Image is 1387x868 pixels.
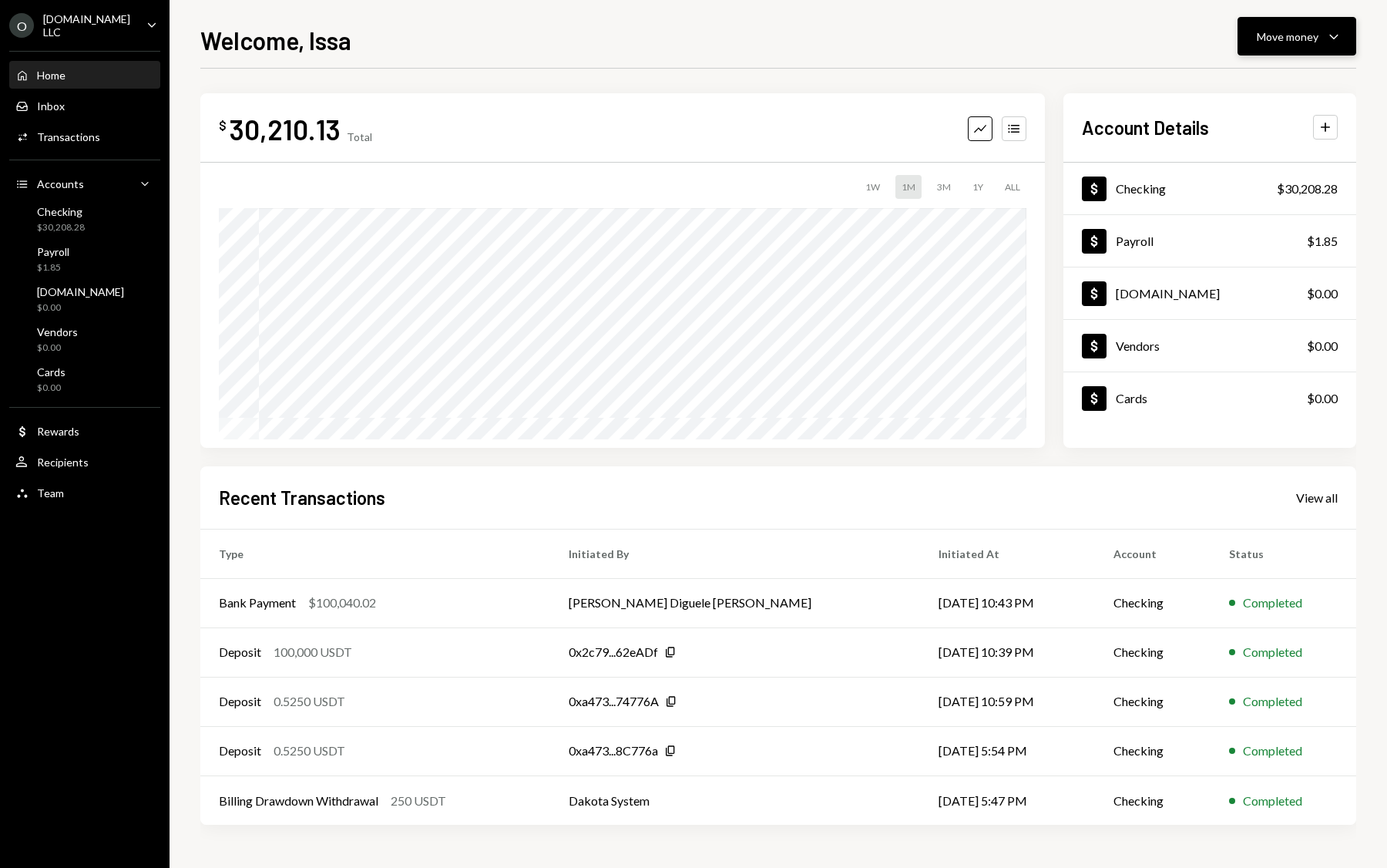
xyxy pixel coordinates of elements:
div: 0xa473...74776A [569,692,659,711]
div: Vendors [37,325,78,338]
div: Deposit [219,692,261,711]
a: Cards$0.00 [9,361,160,398]
div: Completed [1243,792,1302,810]
td: Checking [1095,627,1210,677]
div: Cards [37,365,65,378]
td: Checking [1095,677,1210,726]
div: Transactions [37,130,100,143]
div: [DOMAIN_NAME] [1116,286,1220,301]
a: Rewards [9,417,160,445]
a: Vendors$0.00 [9,321,160,358]
div: Deposit [219,742,261,760]
td: [DATE] 10:39 PM [920,627,1096,677]
div: 1W [859,175,886,199]
div: O [9,13,34,38]
div: $ [219,118,227,133]
td: Checking [1095,775,1210,825]
div: Team [37,486,64,500]
th: Account [1095,529,1210,578]
div: 100,000 USDT [274,643,352,661]
div: Inbox [37,99,65,113]
div: $0.00 [37,301,124,315]
div: 0xa473...8C776a [569,742,658,760]
a: View all [1296,489,1338,506]
div: 0x2c79...62eADf [569,643,658,661]
div: ALL [999,175,1026,199]
a: Payroll$1.85 [9,241,160,278]
div: Move money [1257,29,1318,45]
div: $30,208.28 [1277,180,1338,198]
div: Total [347,130,372,143]
div: Payroll [1116,234,1154,248]
div: $1.85 [1307,232,1338,251]
a: Checking$30,208.28 [9,200,160,237]
div: Home [37,69,65,82]
th: Initiated By [550,529,920,578]
button: Move money [1238,17,1356,56]
a: [DOMAIN_NAME]$0.00 [1063,267,1356,319]
div: Completed [1243,742,1302,760]
div: Vendors [1116,338,1160,353]
div: 0.5250 USDT [274,742,345,760]
div: Recipients [37,456,89,469]
a: Team [9,479,160,506]
h2: Account Details [1082,115,1209,140]
a: Inbox [9,92,160,119]
div: 30,210.13 [230,112,341,146]
div: Accounts [37,177,84,190]
div: 3M [931,175,957,199]
div: Completed [1243,594,1302,612]
td: [PERSON_NAME] Diguele [PERSON_NAME] [550,578,920,627]
td: [DATE] 5:54 PM [920,726,1096,775]
div: 1M [895,175,922,199]
a: Home [9,61,160,89]
div: Deposit [219,643,261,661]
td: Checking [1095,726,1210,775]
div: $100,040.02 [308,594,376,612]
a: Transactions [9,123,160,150]
a: Vendors$0.00 [1063,320,1356,372]
div: $30,208.28 [37,221,85,234]
div: $0.00 [37,341,78,355]
div: $1.85 [37,261,69,274]
div: $0.00 [1307,337,1338,355]
div: $0.00 [37,382,65,395]
td: Dakota System [550,775,920,825]
div: Checking [1116,181,1166,196]
a: Cards$0.00 [1063,372,1356,424]
a: Checking$30,208.28 [1063,163,1356,214]
div: $0.00 [1307,389,1338,408]
div: Rewards [37,425,79,438]
div: [DOMAIN_NAME] LLC [43,12,134,39]
div: Payroll [37,245,69,258]
h1: Welcome, Issa [200,25,351,56]
h2: Recent Transactions [219,485,385,510]
td: Checking [1095,578,1210,627]
a: Accounts [9,170,160,197]
td: [DATE] 10:43 PM [920,578,1096,627]
div: Completed [1243,643,1302,661]
td: [DATE] 10:59 PM [920,677,1096,726]
div: 1Y [966,175,989,199]
div: 0.5250 USDT [274,692,345,711]
div: 250 USDT [391,792,446,810]
a: Payroll$1.85 [1063,215,1356,267]
td: [DATE] 5:47 PM [920,775,1096,825]
div: Checking [37,205,85,218]
th: Initiated At [920,529,1096,578]
th: Status [1211,529,1356,578]
div: Bank Payment [219,594,296,612]
div: Cards [1116,391,1147,405]
div: [DOMAIN_NAME] [37,285,124,298]
div: Completed [1243,692,1302,711]
div: Billing Drawdown Withdrawal [219,792,378,810]
th: Type [200,529,550,578]
a: Recipients [9,448,160,476]
a: [DOMAIN_NAME]$0.00 [9,281,160,318]
div: $0.00 [1307,284,1338,303]
div: View all [1296,490,1338,506]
